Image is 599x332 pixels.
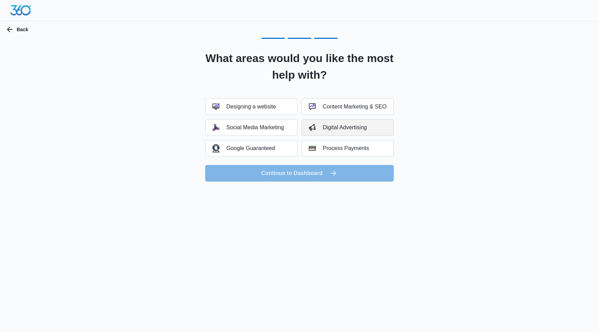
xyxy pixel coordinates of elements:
div: Content Marketing & SEO [309,103,387,110]
div: Social Media Marketing [212,124,284,131]
button: Digital Advertising [302,119,394,136]
button: Social Media Marketing [205,119,297,136]
button: Designing a website [205,98,297,115]
button: Content Marketing & SEO [302,98,394,115]
h2: What areas would you like the most help with? [197,50,402,83]
div: Process Payments [309,145,369,152]
div: Digital Advertising [309,124,367,131]
button: Process Payments [302,140,394,157]
div: Designing a website [212,103,276,110]
button: Google Guaranteed [205,140,297,157]
div: Google Guaranteed [212,144,275,152]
